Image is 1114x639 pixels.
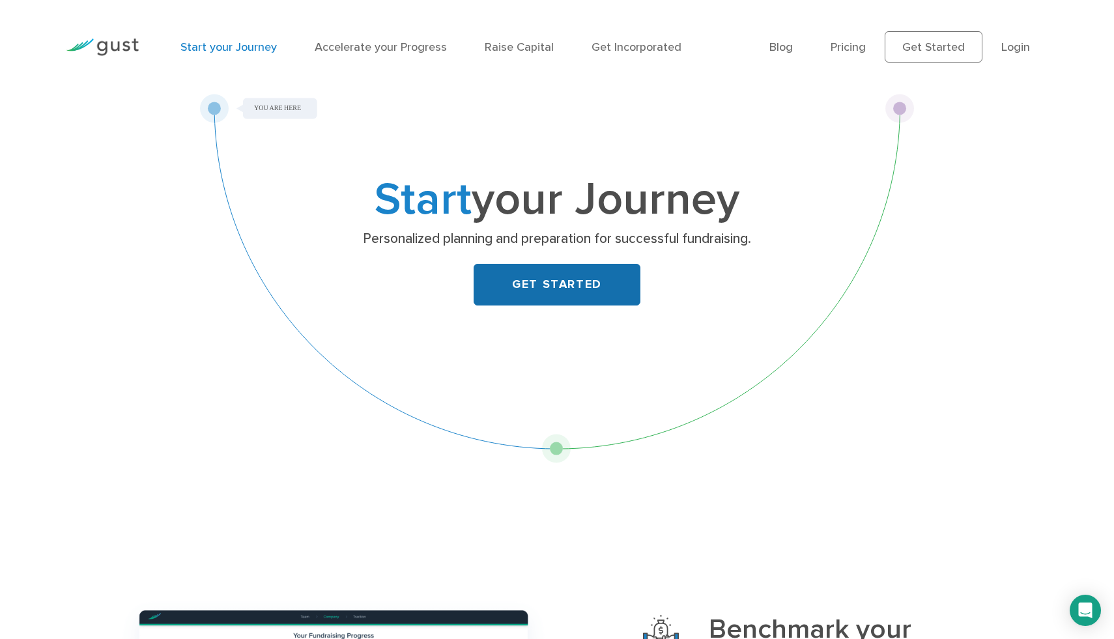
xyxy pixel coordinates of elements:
[769,40,793,54] a: Blog
[1070,595,1101,626] div: Open Intercom Messenger
[375,172,472,227] span: Start
[305,230,810,248] p: Personalized planning and preparation for successful fundraising.
[885,31,982,63] a: Get Started
[592,40,681,54] a: Get Incorporated
[66,38,139,56] img: Gust Logo
[485,40,554,54] a: Raise Capital
[831,40,866,54] a: Pricing
[300,179,814,221] h1: your Journey
[315,40,447,54] a: Accelerate your Progress
[1001,40,1030,54] a: Login
[474,264,640,305] a: GET STARTED
[180,40,277,54] a: Start your Journey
